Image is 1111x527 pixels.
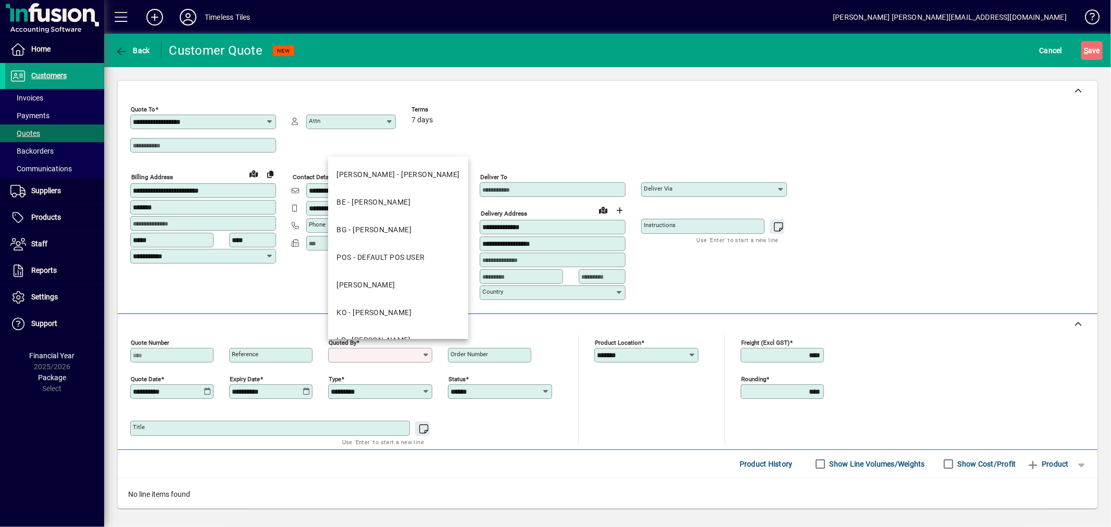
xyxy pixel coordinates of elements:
mat-label: Quote To [131,106,155,113]
mat-label: Rounding [741,375,766,382]
div: BG - [PERSON_NAME] [336,224,411,235]
button: Choose address [611,202,628,219]
button: Profile [171,8,205,27]
span: Home [31,45,51,53]
span: Backorders [10,147,54,155]
mat-label: Quoted by [329,338,356,346]
a: Settings [5,284,104,310]
span: Support [31,319,57,328]
div: POS - DEFAULT POS USER [336,252,425,263]
mat-label: Attn [309,117,320,124]
a: Suppliers [5,178,104,204]
span: ave [1084,42,1100,59]
a: Reports [5,258,104,284]
mat-label: Title [133,423,145,431]
span: Customers [31,71,67,80]
label: Show Line Volumes/Weights [828,459,925,469]
span: NEW [277,47,290,54]
mat-hint: Use 'Enter' to start a new line [697,234,779,246]
div: [PERSON_NAME] [PERSON_NAME][EMAIL_ADDRESS][DOMAIN_NAME] [833,9,1067,26]
span: Product [1027,456,1069,472]
button: Copy to Delivery address [262,166,279,182]
span: Financial Year [30,352,75,360]
a: View on map [245,165,262,182]
a: Quotes [5,124,104,142]
div: Timeless Tiles [205,9,250,26]
app-page-header-button: Back [104,41,161,60]
mat-label: Deliver To [480,173,507,181]
mat-label: Deliver via [644,185,672,192]
div: BE - [PERSON_NAME] [336,197,410,208]
mat-label: Product location [595,338,641,346]
a: Communications [5,160,104,178]
mat-hint: Use 'Enter' to start a new line [342,436,424,448]
mat-option: BG - BLAIZE GERRAND [328,216,468,244]
mat-label: Instructions [644,221,676,229]
button: Save [1081,41,1103,60]
mat-label: Freight (excl GST) [741,338,790,346]
div: No line items found [118,479,1097,510]
mat-label: Expiry date [230,375,260,382]
a: Products [5,205,104,231]
button: Add [138,8,171,27]
span: 7 days [411,116,433,124]
mat-label: Quote date [131,375,161,382]
button: Product [1021,455,1074,473]
span: Terms [411,106,474,113]
div: KO - [PERSON_NAME] [336,307,411,318]
span: Back [115,46,150,55]
mat-label: Type [329,375,341,382]
button: Product History [735,455,797,473]
div: LP - [PERSON_NAME] [336,335,410,346]
span: Suppliers [31,186,61,195]
mat-label: Status [448,375,466,382]
mat-label: Phone [309,221,326,228]
div: Customer Quote [169,42,263,59]
span: Products [31,213,61,221]
mat-option: EJ - ELISE JOHNSTON [328,271,468,299]
span: Communications [10,165,72,173]
span: Invoices [10,94,43,102]
mat-option: BJ - BARRY JOHNSTON [328,161,468,189]
mat-label: Country [482,288,503,295]
mat-option: KO - KAREN O'NEILL [328,299,468,327]
mat-option: BE - BEN JOHNSTON [328,189,468,216]
span: Package [38,373,66,382]
span: S [1084,46,1088,55]
a: Backorders [5,142,104,160]
button: Back [113,41,153,60]
span: Cancel [1040,42,1063,59]
a: Knowledge Base [1077,2,1098,36]
div: [PERSON_NAME] [336,280,395,291]
span: Staff [31,240,47,248]
mat-label: Order number [451,350,488,358]
div: [PERSON_NAME] - [PERSON_NAME] [336,169,460,180]
mat-label: Reference [232,350,258,358]
a: Staff [5,231,104,257]
button: Cancel [1037,41,1065,60]
span: Settings [31,293,58,301]
a: Payments [5,107,104,124]
a: Invoices [5,89,104,107]
span: Quotes [10,129,40,137]
mat-label: Quote number [131,338,169,346]
span: Product History [740,456,793,472]
label: Show Cost/Profit [956,459,1016,469]
a: View on map [595,202,611,218]
span: Reports [31,266,57,274]
a: Support [5,311,104,337]
mat-option: POS - DEFAULT POS USER [328,244,468,271]
span: Payments [10,111,49,120]
mat-option: LP - LACHLAN PEARSON [328,327,468,354]
a: Home [5,36,104,62]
